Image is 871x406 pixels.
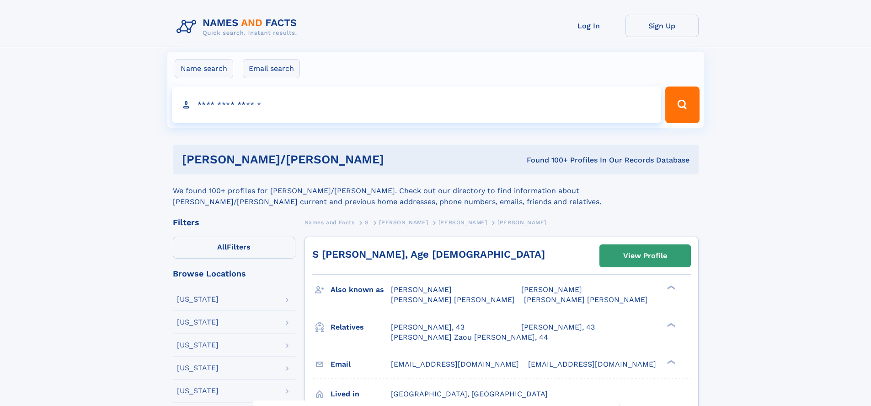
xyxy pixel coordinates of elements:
a: [PERSON_NAME] [438,217,487,228]
a: S [PERSON_NAME], Age [DEMOGRAPHIC_DATA] [312,249,545,260]
label: Filters [173,237,295,259]
button: Search Button [665,87,699,123]
div: [US_STATE] [177,387,219,395]
span: [EMAIL_ADDRESS][DOMAIN_NAME] [528,360,656,368]
a: [PERSON_NAME] Zaou [PERSON_NAME], 44 [391,332,548,342]
input: search input [172,87,662,123]
span: [PERSON_NAME] [497,219,546,226]
span: [PERSON_NAME] [PERSON_NAME] [524,295,648,304]
div: [US_STATE] [177,296,219,303]
div: Found 100+ Profiles In Our Records Database [455,155,689,165]
span: S [365,219,369,226]
span: [PERSON_NAME] [379,219,428,226]
h3: Also known as [331,282,391,298]
span: [PERSON_NAME] [521,285,582,294]
a: S [365,217,369,228]
div: [US_STATE] [177,364,219,372]
span: [GEOGRAPHIC_DATA], [GEOGRAPHIC_DATA] [391,390,548,398]
a: [PERSON_NAME], 43 [391,322,465,332]
a: View Profile [600,245,690,267]
div: ❯ [665,322,676,328]
label: Name search [175,59,233,78]
img: Logo Names and Facts [173,15,305,39]
a: Log In [552,15,625,37]
div: [US_STATE] [177,319,219,326]
span: [PERSON_NAME] [391,285,452,294]
a: [PERSON_NAME] [379,217,428,228]
div: Filters [173,218,295,227]
span: All [217,243,227,251]
h1: [PERSON_NAME]/[PERSON_NAME] [182,154,455,165]
div: We found 100+ profiles for [PERSON_NAME]/[PERSON_NAME]. Check out our directory to find informati... [173,174,699,207]
h3: Lived in [331,386,391,402]
div: ❯ [665,359,676,365]
span: [PERSON_NAME] [PERSON_NAME] [391,295,515,304]
label: Email search [243,59,300,78]
span: [PERSON_NAME] [438,219,487,226]
h3: Relatives [331,319,391,335]
div: View Profile [623,245,667,266]
div: Browse Locations [173,270,295,278]
a: Names and Facts [305,217,355,228]
a: [PERSON_NAME], 43 [521,322,595,332]
a: Sign Up [625,15,699,37]
span: [EMAIL_ADDRESS][DOMAIN_NAME] [391,360,519,368]
div: [US_STATE] [177,341,219,349]
div: ❯ [665,285,676,291]
h3: Email [331,357,391,372]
